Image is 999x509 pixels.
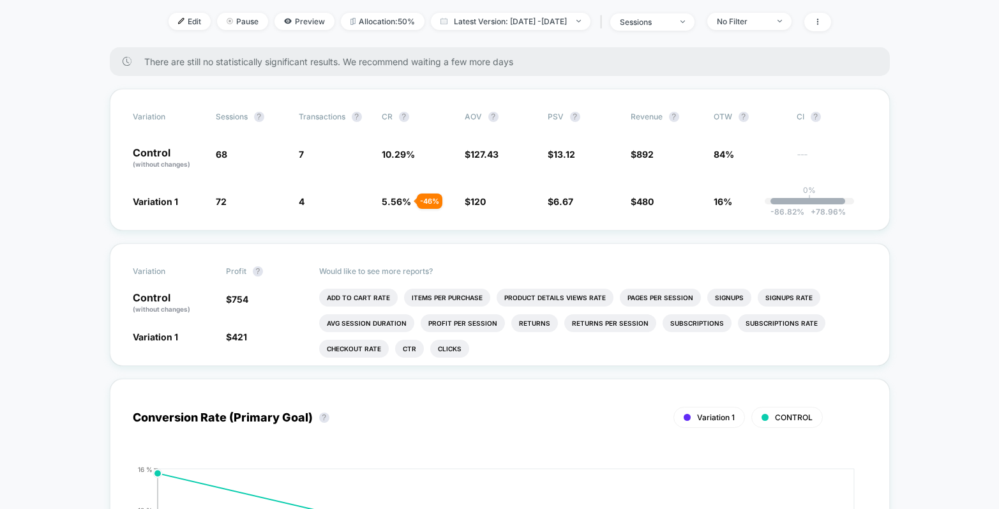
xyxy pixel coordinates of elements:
img: end [227,18,233,24]
span: Transactions [299,112,345,121]
li: Checkout Rate [319,340,389,358]
span: 68 [216,149,227,160]
li: Items Per Purchase [404,289,490,307]
span: 4 [299,196,304,207]
div: - 46 % [417,194,442,209]
li: Product Details Views Rate [497,289,613,307]
img: end [576,20,581,22]
span: Profit [226,266,246,276]
span: $ [548,196,573,207]
span: 120 [470,196,486,207]
span: CI [797,112,867,122]
span: Revenue [631,112,663,121]
p: Would like to see more reports? [319,266,867,276]
span: 84% [714,149,734,160]
span: 5.56 % [382,196,411,207]
button: ? [570,112,580,122]
span: $ [226,294,248,305]
li: Profit Per Session [421,314,505,332]
span: There are still no statistically significant results. We recommend waiting a few more days [144,56,864,67]
span: $ [226,331,247,342]
span: (without changes) [133,160,190,168]
img: rebalance [350,18,356,25]
span: $ [465,196,486,207]
div: sessions [620,17,671,27]
img: calendar [440,18,447,24]
span: 7 [299,149,304,160]
span: Allocation: 50% [341,13,424,30]
span: + [811,207,816,217]
span: | [597,13,610,31]
li: Avg Session Duration [319,314,414,332]
button: ? [253,266,263,277]
button: ? [811,112,821,122]
img: end [777,20,782,22]
li: Returns [511,314,558,332]
button: ? [254,112,264,122]
button: ? [319,413,329,423]
span: $ [631,149,654,160]
div: No Filter [717,17,768,26]
tspan: 16 % [138,465,153,473]
span: 127.43 [470,149,499,160]
li: Subscriptions Rate [738,314,825,332]
li: Clicks [430,340,469,358]
span: 754 [232,294,248,305]
span: Sessions [216,112,248,121]
span: Latest Version: [DATE] - [DATE] [431,13,590,30]
span: Pause [217,13,268,30]
li: Ctr [395,340,424,358]
span: Variation [133,266,203,277]
span: 6.67 [553,196,573,207]
span: Edit [169,13,211,30]
span: Variation [133,112,203,122]
button: ? [669,112,679,122]
img: end [680,20,685,23]
button: ? [352,112,362,122]
button: ? [739,112,749,122]
li: Returns Per Session [564,314,656,332]
p: Control [133,292,213,314]
span: (without changes) [133,305,190,313]
li: Add To Cart Rate [319,289,398,307]
span: Variation 1 [133,196,178,207]
span: Preview [274,13,334,30]
img: edit [178,18,184,24]
li: Pages Per Session [620,289,701,307]
span: Variation 1 [133,331,178,342]
span: 480 [636,196,654,207]
span: -86.82 % [770,207,804,217]
span: 72 [216,196,227,207]
button: ? [399,112,409,122]
p: | [808,195,811,204]
span: 78.96 % [804,207,846,217]
span: 892 [636,149,654,160]
span: $ [548,149,575,160]
span: AOV [465,112,482,121]
p: Control [133,148,203,169]
span: --- [797,151,867,169]
span: CONTROL [775,413,813,422]
button: ? [488,112,499,122]
p: 0% [803,185,816,195]
span: 13.12 [553,149,575,160]
span: $ [631,196,654,207]
li: Signups [707,289,751,307]
li: Signups Rate [758,289,820,307]
span: OTW [714,112,784,122]
span: Variation 1 [697,413,735,422]
span: 16% [714,196,732,207]
span: 10.29 % [382,149,415,160]
li: Subscriptions [663,314,732,332]
span: CR [382,112,393,121]
span: $ [465,149,499,160]
span: PSV [548,112,564,121]
span: 421 [232,331,247,342]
